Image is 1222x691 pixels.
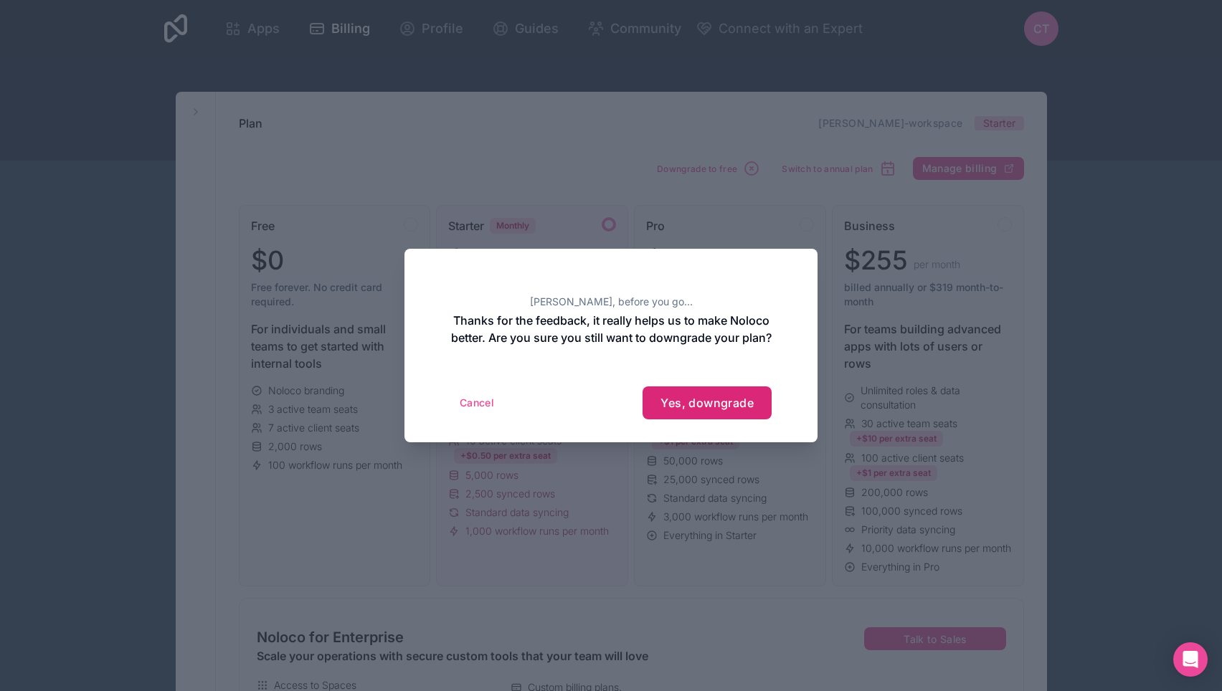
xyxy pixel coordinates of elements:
[660,396,754,410] span: Yes, downgrade
[1173,642,1208,677] div: Open Intercom Messenger
[450,295,772,309] h2: [PERSON_NAME], before you go...
[450,391,503,414] button: Cancel
[450,312,772,346] h2: Thanks for the feedback, it really helps us to make Noloco better. Are you sure you still want to...
[643,386,772,419] button: Yes, downgrade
